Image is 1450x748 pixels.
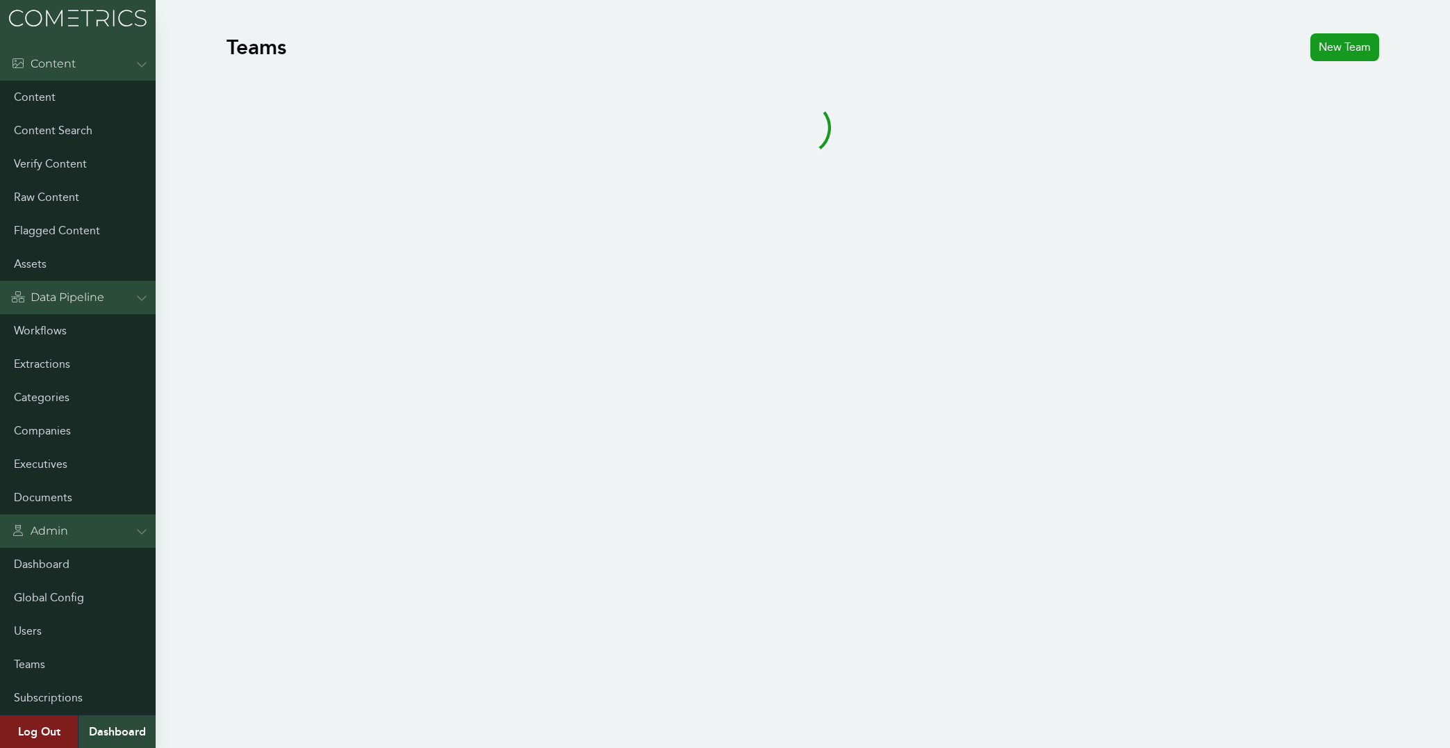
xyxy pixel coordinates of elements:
svg: audio-loading [775,100,831,156]
div: Data Pipeline [11,289,104,306]
div: Admin [11,523,68,539]
div: Content [11,56,76,72]
a: Dashboard [78,715,156,748]
h1: Teams [226,35,286,60]
a: New Team [1310,33,1379,61]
